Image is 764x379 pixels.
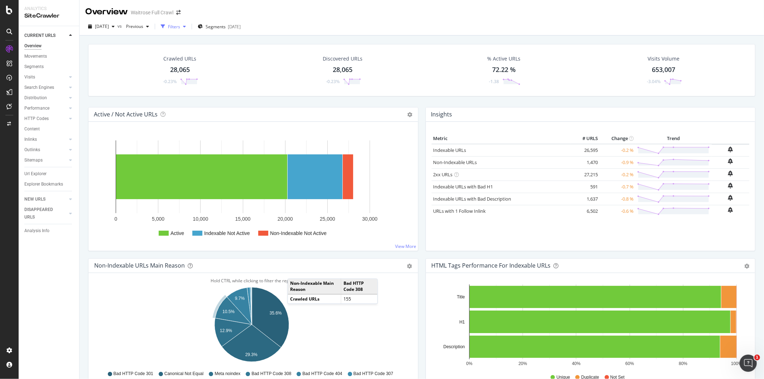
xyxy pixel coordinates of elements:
[85,6,128,18] div: Overview
[728,195,733,201] div: bell-plus
[600,205,635,217] td: -0.6 %
[94,284,409,368] svg: A chart.
[571,205,600,217] td: 6,502
[163,55,196,62] div: Crawled URLs
[24,53,74,60] a: Movements
[85,21,117,32] button: [DATE]
[24,42,74,50] a: Overview
[24,53,47,60] div: Movements
[24,206,61,221] div: DISAPPEARED URLS
[728,207,733,213] div: bell-plus
[163,78,177,85] div: -0.23%
[164,371,203,377] span: Canonical Not Equal
[24,6,73,12] div: Analytics
[24,73,35,81] div: Visits
[728,171,733,176] div: bell-plus
[24,105,67,112] a: Performance
[204,230,250,236] text: Indexable Not Active
[123,21,152,32] button: Previous
[433,171,453,178] a: 2xx URLs
[600,156,635,168] td: -0.9 %
[492,65,516,75] div: 72.22 %
[114,371,153,377] span: Bad HTTP Code 301
[433,183,493,190] a: Indexable URLs with Bad H1
[407,264,412,269] div: gear
[206,24,226,30] span: Segments
[431,110,452,119] h4: Insights
[489,78,499,85] div: -1.38
[728,183,733,188] div: bell-plus
[728,147,733,152] div: bell-plus
[222,309,235,314] text: 10.5%
[433,208,486,214] a: URLs with 1 Follow Inlink
[326,78,340,85] div: -0.23%
[433,159,477,165] a: Non-Indexable URLs
[408,112,413,117] i: Options
[433,196,511,202] a: Indexable URLs with Bad Description
[24,63,74,71] a: Segments
[24,157,67,164] a: Sitemaps
[24,227,74,235] a: Analysis Info
[600,133,635,144] th: Change
[123,23,143,29] span: Previous
[24,181,63,188] div: Explorer Bookmarks
[24,136,37,143] div: Inlinks
[679,361,687,366] text: 80%
[24,84,54,91] div: Search Engines
[395,243,417,249] a: View More
[94,133,412,245] div: A chart.
[600,168,635,181] td: -0.2 %
[754,355,760,360] span: 1
[24,94,67,102] a: Distribution
[572,361,580,366] text: 40%
[744,264,749,269] div: gear
[24,73,67,81] a: Visits
[24,94,47,102] div: Distribution
[466,361,472,366] text: 0%
[278,216,293,222] text: 20,000
[193,216,208,222] text: 10,000
[432,284,746,368] svg: A chart.
[152,216,164,222] text: 5,000
[24,125,40,133] div: Content
[443,344,465,349] text: Description
[635,133,712,144] th: Trend
[170,65,190,75] div: 28,065
[731,361,742,366] text: 100%
[341,279,378,294] td: Bad HTTP Code 308
[24,136,67,143] a: Inlinks
[288,279,341,294] td: Non-Indexable Main Reason
[354,371,393,377] span: Bad HTTP Code 307
[600,181,635,193] td: -0.7 %
[24,125,74,133] a: Content
[95,23,109,29] span: 2025 Oct. 4th
[24,32,67,39] a: CURRENT URLS
[168,24,180,30] div: Filters
[117,23,123,29] span: vs
[24,157,43,164] div: Sitemaps
[728,158,733,164] div: bell-plus
[648,55,679,62] div: Visits Volume
[571,193,600,205] td: 1,637
[24,105,49,112] div: Performance
[341,294,378,304] td: 155
[24,12,73,20] div: SiteCrawler
[459,320,465,325] text: H1
[647,78,660,85] div: -3.04%
[24,170,74,178] a: Url Explorer
[333,65,352,75] div: 28,065
[131,9,173,16] div: Waitrose Full Crawl
[362,216,378,222] text: 30,000
[24,227,49,235] div: Analysis Info
[115,216,117,222] text: 0
[176,10,181,15] div: arrow-right-arrow-left
[170,230,184,236] text: Active
[433,147,466,153] a: Indexable URLs
[24,115,67,123] a: HTTP Codes
[652,65,675,75] div: 653,007
[220,328,232,333] text: 12.9%
[245,352,258,357] text: 29.3%
[24,170,47,178] div: Url Explorer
